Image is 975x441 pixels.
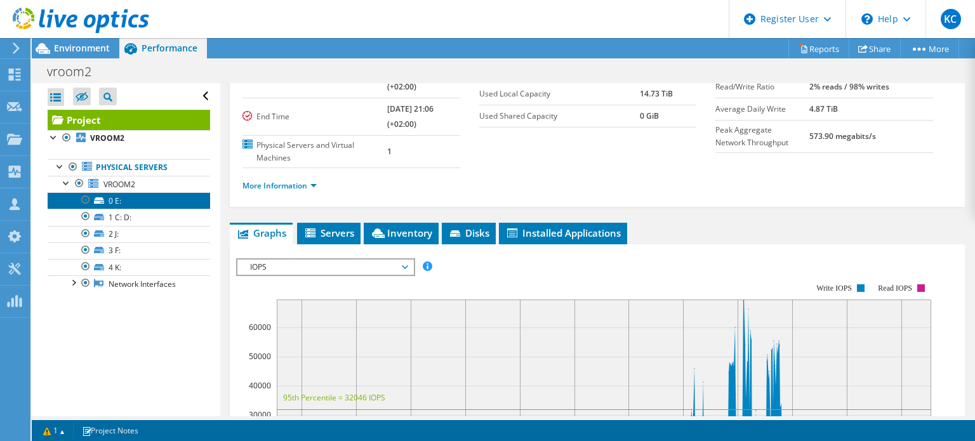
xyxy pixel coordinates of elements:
a: VROOM2 [48,176,210,192]
a: 3 F: [48,242,210,259]
text: Read IOPS [879,284,913,293]
a: Reports [788,39,849,58]
span: VROOM2 [103,179,135,190]
text: 40000 [249,380,271,391]
span: Servers [303,227,354,239]
text: Write IOPS [816,284,852,293]
a: Project Notes [73,423,147,438]
a: Physical Servers [48,159,210,176]
span: Disks [448,227,489,239]
text: 50000 [249,351,271,362]
span: Inventory [370,227,432,239]
a: 0 E: [48,192,210,209]
label: Used Shared Capacity [479,110,640,122]
a: VROOM2 [48,130,210,147]
span: Installed Applications [505,227,621,239]
span: Graphs [236,227,286,239]
a: Network Interfaces [48,275,210,292]
a: More Information [242,180,317,191]
label: End Time [242,110,387,123]
a: 1 [34,423,74,438]
b: 1 [387,146,392,157]
a: More [900,39,959,58]
b: 4.87 TiB [809,103,838,114]
label: Physical Servers and Virtual Machines [242,139,387,164]
span: KC [941,9,961,29]
text: 30000 [249,409,271,420]
a: 1 C: D: [48,209,210,225]
a: 2 J: [48,226,210,242]
span: Environment [54,42,110,54]
b: [DATE] 21:05 (+02:00) [387,66,434,92]
b: 14.73 TiB [640,88,673,99]
label: Peak Aggregate Network Throughput [715,124,809,149]
a: 4 K: [48,259,210,275]
b: 573.90 megabits/s [809,131,876,142]
a: Project [48,110,210,130]
text: 95th Percentile = 32046 IOPS [283,392,385,403]
b: [DATE] 21:06 (+02:00) [387,103,434,129]
text: 60000 [249,322,271,332]
b: VROOM2 [90,133,124,143]
svg: \n [861,13,873,25]
h1: vroom2 [41,65,111,79]
span: Performance [142,42,197,54]
b: 0 GiB [640,110,659,121]
label: Used Local Capacity [479,88,640,100]
span: IOPS [244,260,407,275]
b: 2% reads / 98% writes [809,81,889,92]
a: Share [849,39,901,58]
label: Read/Write Ratio [715,81,809,93]
label: Average Daily Write [715,103,809,115]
